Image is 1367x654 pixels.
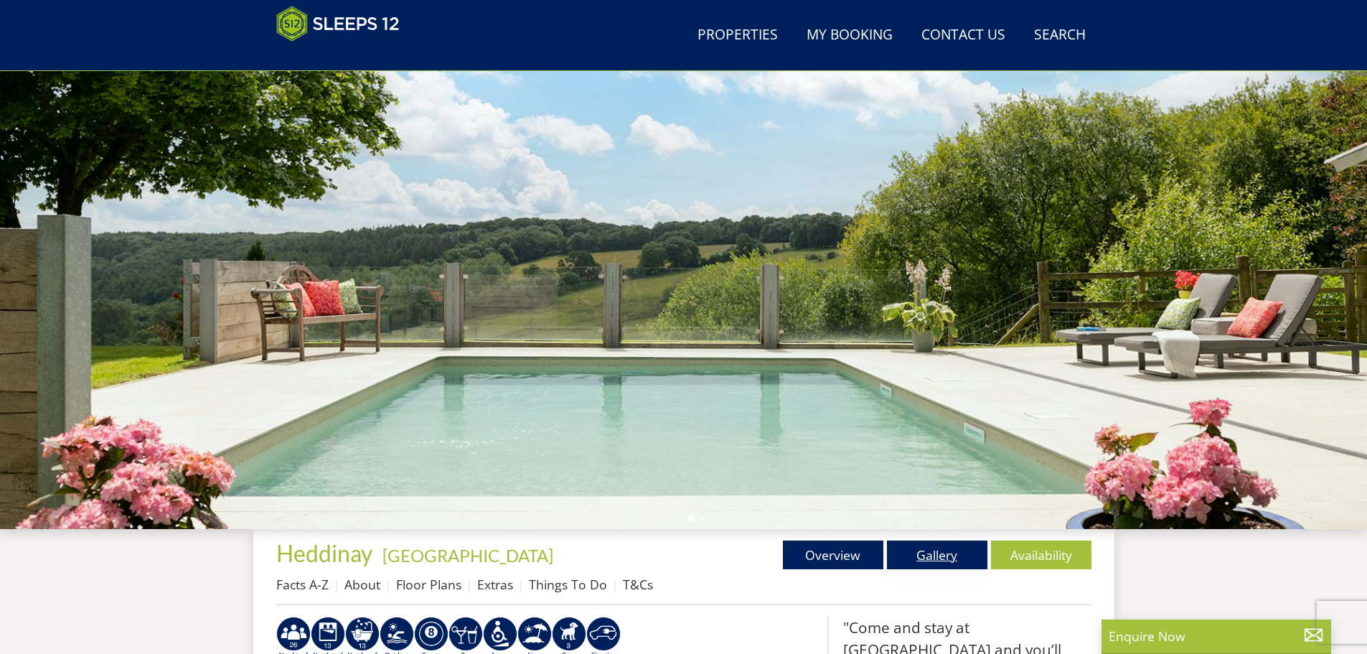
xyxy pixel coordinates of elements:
a: Contact Us [916,19,1011,52]
a: Gallery [887,541,987,569]
span: Heddinay [276,539,372,567]
iframe: Customer reviews powered by Trustpilot [269,50,420,62]
a: About [344,576,380,593]
a: Things To Do [529,576,607,593]
a: Extras [477,576,513,593]
img: Sleeps 12 [276,6,400,42]
a: Floor Plans [396,576,461,593]
a: T&Cs [623,576,653,593]
p: Enquire Now [1109,627,1324,645]
a: [GEOGRAPHIC_DATA] [382,545,553,566]
a: Heddinay [276,539,377,567]
a: Search [1028,19,1091,52]
a: Availability [991,541,1091,569]
span: - [377,545,553,566]
a: My Booking [801,19,898,52]
a: Properties [692,19,784,52]
a: Overview [783,541,883,569]
a: Facts A-Z [276,576,329,593]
